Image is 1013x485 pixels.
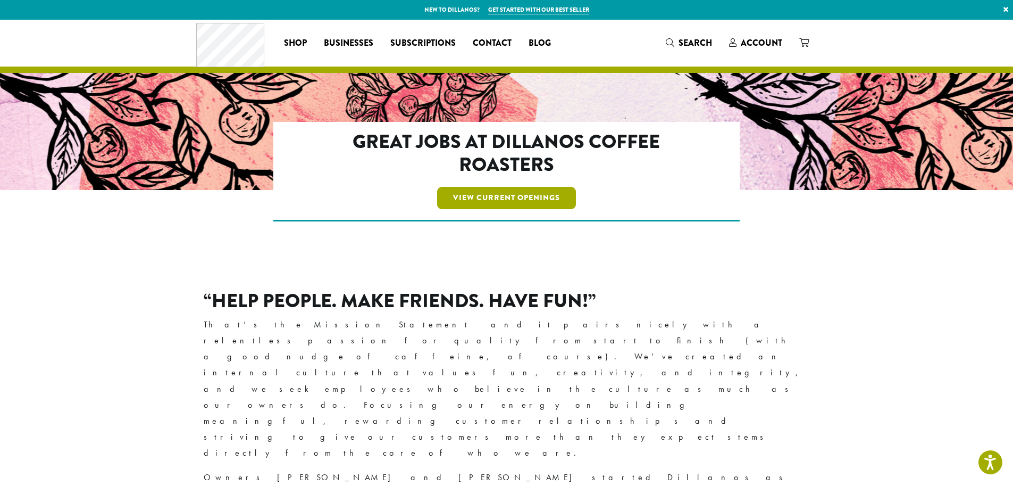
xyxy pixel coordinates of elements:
[473,37,512,50] span: Contact
[529,37,551,50] span: Blog
[204,317,810,461] p: That’s the Mission Statement and it pairs nicely with a relentless passion for quality from start...
[657,34,721,52] a: Search
[204,290,810,313] h2: “Help People. Make Friends. Have Fun!”
[324,37,373,50] span: Businesses
[275,35,315,52] a: Shop
[319,130,694,176] h2: Great Jobs at Dillanos Coffee Roasters
[437,187,576,209] a: View Current Openings
[741,37,782,49] span: Account
[390,37,456,50] span: Subscriptions
[679,37,712,49] span: Search
[284,37,307,50] span: Shop
[488,5,589,14] a: Get started with our best seller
